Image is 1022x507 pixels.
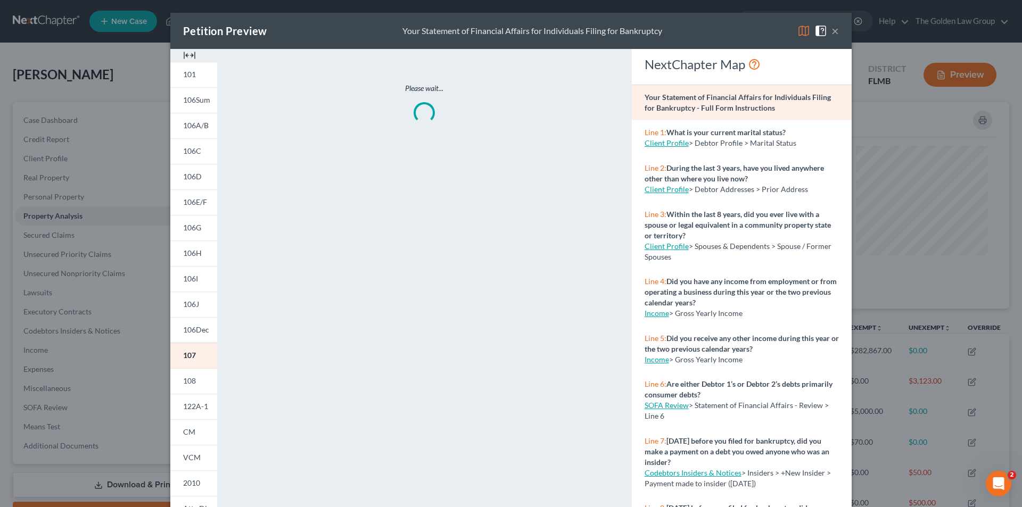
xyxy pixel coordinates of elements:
span: > Gross Yearly Income [669,355,743,364]
span: 2010 [183,478,200,487]
a: 106A/B [170,113,217,138]
button: × [831,24,839,37]
span: Line 5: [645,334,666,343]
span: Line 4: [645,277,666,286]
span: 106Dec [183,325,209,334]
a: 106I [170,266,217,292]
span: 106I [183,274,198,283]
strong: Are either Debtor 1’s or Debtor 2’s debts primarily consumer debts? [645,379,833,399]
strong: Did you receive any other income during this year or the two previous calendar years? [645,334,839,353]
div: Petition Preview [183,23,267,38]
strong: During the last 3 years, have you lived anywhere other than where you live now? [645,163,824,183]
a: Client Profile [645,242,689,251]
iframe: Intercom live chat [986,471,1011,496]
p: Please wait... [262,83,587,94]
span: > Spouses & Dependents > Spouse / Former Spouses [645,242,831,261]
div: Your Statement of Financial Affairs for Individuals Filing for Bankruptcy [402,25,662,37]
span: 106C [183,146,201,155]
span: 108 [183,376,196,385]
span: 122A-1 [183,402,208,411]
a: 106Dec [170,317,217,343]
span: 106G [183,223,201,232]
span: 2 [1008,471,1016,479]
a: 106C [170,138,217,164]
div: NextChapter Map [645,56,839,73]
span: > Statement of Financial Affairs - Review > Line 6 [645,401,829,420]
span: > Insiders > +New Insider > Payment made to insider ([DATE]) [645,468,831,488]
a: Client Profile [645,185,689,194]
a: Income [645,309,669,318]
a: 122A-1 [170,394,217,419]
span: > Gross Yearly Income [669,309,743,318]
span: 106D [183,172,202,181]
span: CM [183,427,195,436]
a: 106G [170,215,217,240]
a: Income [645,355,669,364]
a: 106H [170,240,217,266]
span: Line 6: [645,379,666,388]
a: Codebtors Insiders & Notices [645,468,741,477]
strong: Within the last 8 years, did you ever live with a spouse or legal equivalent in a community prope... [645,210,831,240]
strong: Your Statement of Financial Affairs for Individuals Filing for Bankruptcy - Full Form Instructions [645,93,831,112]
strong: What is your current marital status? [666,128,786,137]
span: VCM [183,453,201,462]
a: 2010 [170,470,217,496]
span: 107 [183,351,196,360]
a: SOFA Review [645,401,689,410]
a: 101 [170,62,217,87]
a: 106Sum [170,87,217,113]
a: 108 [170,368,217,394]
span: > Debtor Addresses > Prior Address [689,185,808,194]
span: 101 [183,70,196,79]
span: 106A/B [183,121,209,130]
span: Line 7: [645,436,666,445]
a: 106E/F [170,189,217,215]
span: Line 3: [645,210,666,219]
a: 106J [170,292,217,317]
a: VCM [170,445,217,470]
a: 106D [170,164,217,189]
span: 106E/F [183,197,207,206]
span: 106Sum [183,95,210,104]
span: 106J [183,300,199,309]
a: CM [170,419,217,445]
a: 107 [170,343,217,368]
span: Line 2: [645,163,666,172]
img: help-close-5ba153eb36485ed6c1ea00a893f15db1cb9b99d6cae46e1a8edb6c62d00a1a76.svg [814,24,827,37]
strong: Did you have any income from employment or from operating a business during this year or the two ... [645,277,837,307]
span: > Debtor Profile > Marital Status [689,138,796,147]
a: Client Profile [645,138,689,147]
strong: [DATE] before you filed for bankruptcy, did you make a payment on a debt you owed anyone who was ... [645,436,829,467]
span: 106H [183,248,202,257]
span: Line 1: [645,128,666,137]
img: expand-e0f6d898513216a626fdd78e52531dac95497ffd26381d4c15ee2fc46db09dca.svg [183,49,196,62]
img: map-eea8200ae884c6f1103ae1953ef3d486a96c86aabb227e865a55264e3737af1f.svg [797,24,810,37]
